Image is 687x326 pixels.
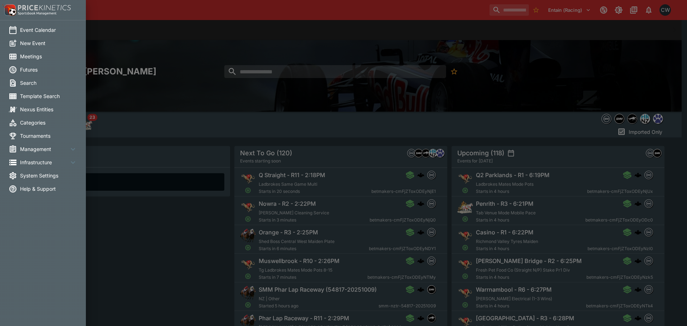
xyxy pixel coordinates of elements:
[20,132,77,140] span: Tournaments
[2,3,16,17] img: PriceKinetics Logo
[20,159,69,166] span: Infrastructure
[20,26,77,34] span: Event Calendar
[20,39,77,47] span: New Event
[20,79,77,87] span: Search
[20,172,77,179] span: System Settings
[18,5,71,10] img: PriceKinetics
[20,185,77,193] span: Help & Support
[20,106,77,113] span: Nexus Entities
[20,92,77,100] span: Template Search
[20,145,69,153] span: Management
[20,119,77,126] span: Categories
[18,12,57,15] img: Sportsbook Management
[20,66,77,73] span: Futures
[20,53,77,60] span: Meetings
